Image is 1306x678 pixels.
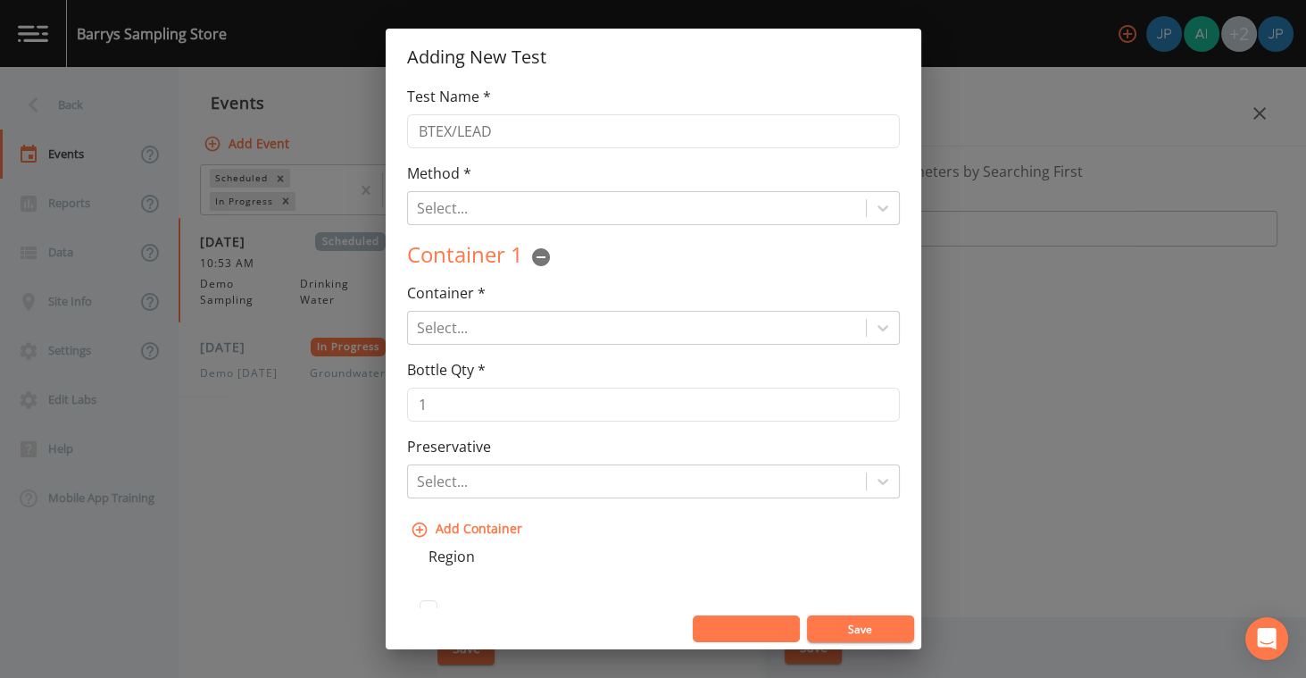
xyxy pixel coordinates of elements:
label: Test Name * [407,86,491,107]
button: Save [807,615,914,642]
div: Open Intercom Messenger [1245,617,1288,660]
button: Cancel [693,615,800,642]
div: Container 1 [407,239,900,275]
label: Region [428,546,475,567]
label: Preservative [407,436,491,457]
label: Method * [407,163,471,184]
label: Container * [407,282,486,304]
h2: Adding New Test [386,29,921,86]
label: Bottle Qty * [407,359,486,381]
button: Add Container [407,513,529,546]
